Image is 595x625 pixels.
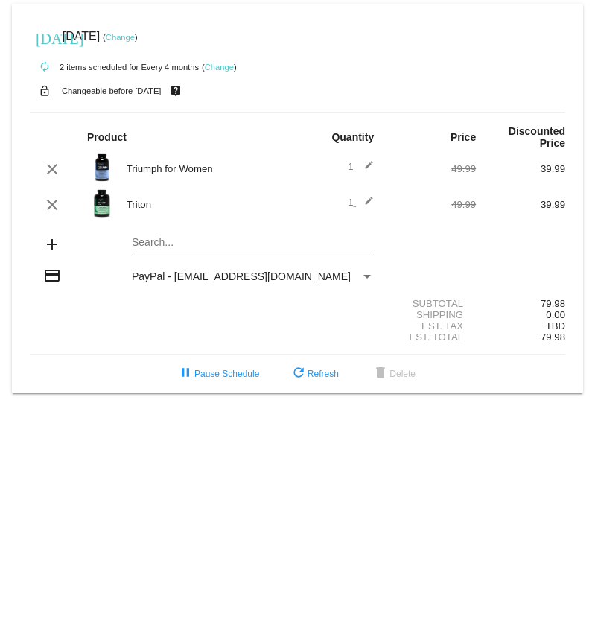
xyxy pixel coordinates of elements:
div: 49.99 [386,163,476,174]
span: 1 [348,197,374,208]
small: ( ) [103,33,138,42]
a: Change [106,33,135,42]
mat-icon: credit_card [43,267,61,285]
span: 0.00 [546,309,565,320]
strong: Discounted Price [509,125,565,149]
div: Est. Tax [386,320,476,331]
mat-icon: clear [43,160,61,178]
div: 39.99 [476,163,565,174]
mat-icon: live_help [167,81,185,101]
mat-icon: lock_open [36,81,54,101]
small: Changeable before [DATE] [62,86,162,95]
button: Delete [360,361,427,387]
div: 79.98 [476,298,565,309]
input: Search... [132,237,374,249]
strong: Product [87,131,127,143]
span: 1 [348,161,374,172]
span: PayPal - [EMAIL_ADDRESS][DOMAIN_NAME] [132,270,351,282]
strong: Quantity [331,131,374,143]
mat-icon: refresh [290,365,308,383]
mat-icon: autorenew [36,58,54,76]
div: Triumph for Women [119,163,298,174]
button: Pause Schedule [165,361,271,387]
small: ( ) [202,63,237,72]
button: Refresh [278,361,351,387]
span: TBD [546,320,565,331]
strong: Price [451,131,476,143]
small: 2 items scheduled for Every 4 months [30,63,199,72]
a: Change [205,63,234,72]
mat-icon: edit [356,160,374,178]
mat-icon: add [43,235,61,253]
mat-icon: clear [43,196,61,214]
mat-select: Payment Method [132,270,374,282]
span: 79.98 [541,331,565,343]
div: 49.99 [386,199,476,210]
div: Shipping [386,309,476,320]
img: Image-1-Carousel-Triton-Transp.png [87,188,117,218]
span: Pause Schedule [176,369,259,379]
img: updated-4.8-triumph-female.png [87,153,117,183]
mat-icon: [DATE] [36,28,54,46]
div: Subtotal [386,298,476,309]
div: Triton [119,199,298,210]
mat-icon: edit [356,196,374,214]
div: 39.99 [476,199,565,210]
mat-icon: delete [372,365,389,383]
span: Delete [372,369,416,379]
mat-icon: pause [176,365,194,383]
span: Refresh [290,369,339,379]
div: Est. Total [386,331,476,343]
